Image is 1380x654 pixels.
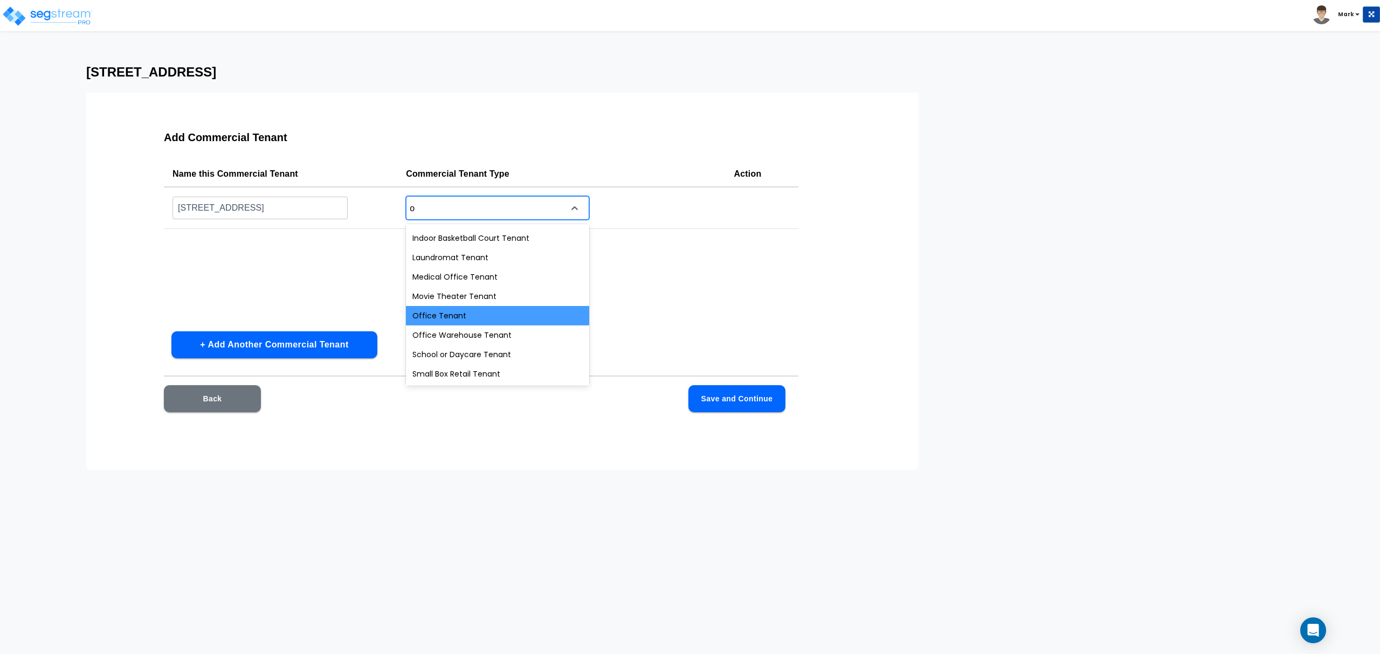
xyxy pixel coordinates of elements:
div: Medical Office Tenant [406,267,589,287]
button: + Add Another Commercial Tenant [171,331,377,358]
b: Mark [1338,10,1354,18]
div: School or Daycare Tenant [406,345,589,364]
th: Name this Commercial Tenant [164,161,397,187]
div: Open Intercom Messenger [1300,617,1326,643]
img: avatar.png [1312,5,1331,24]
div: Office Tenant [406,306,589,325]
div: Office Warehouse Tenant [406,325,589,345]
div: Laundromat Tenant [406,248,589,267]
input: Commercial Tenant Name [172,196,348,219]
img: logo_pro_r.png [2,5,93,27]
div: Movie Theater Tenant [406,287,589,306]
div: Indoor Basketball Court Tenant [406,228,589,248]
th: Action [726,161,798,187]
button: Back [164,385,261,412]
h3: Add Commercial Tenant [164,131,798,144]
button: Save and Continue [688,385,785,412]
th: Commercial Tenant Type [397,161,725,187]
h3: [STREET_ADDRESS] [86,65,1294,80]
div: Small Box Retail Tenant [406,364,589,384]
